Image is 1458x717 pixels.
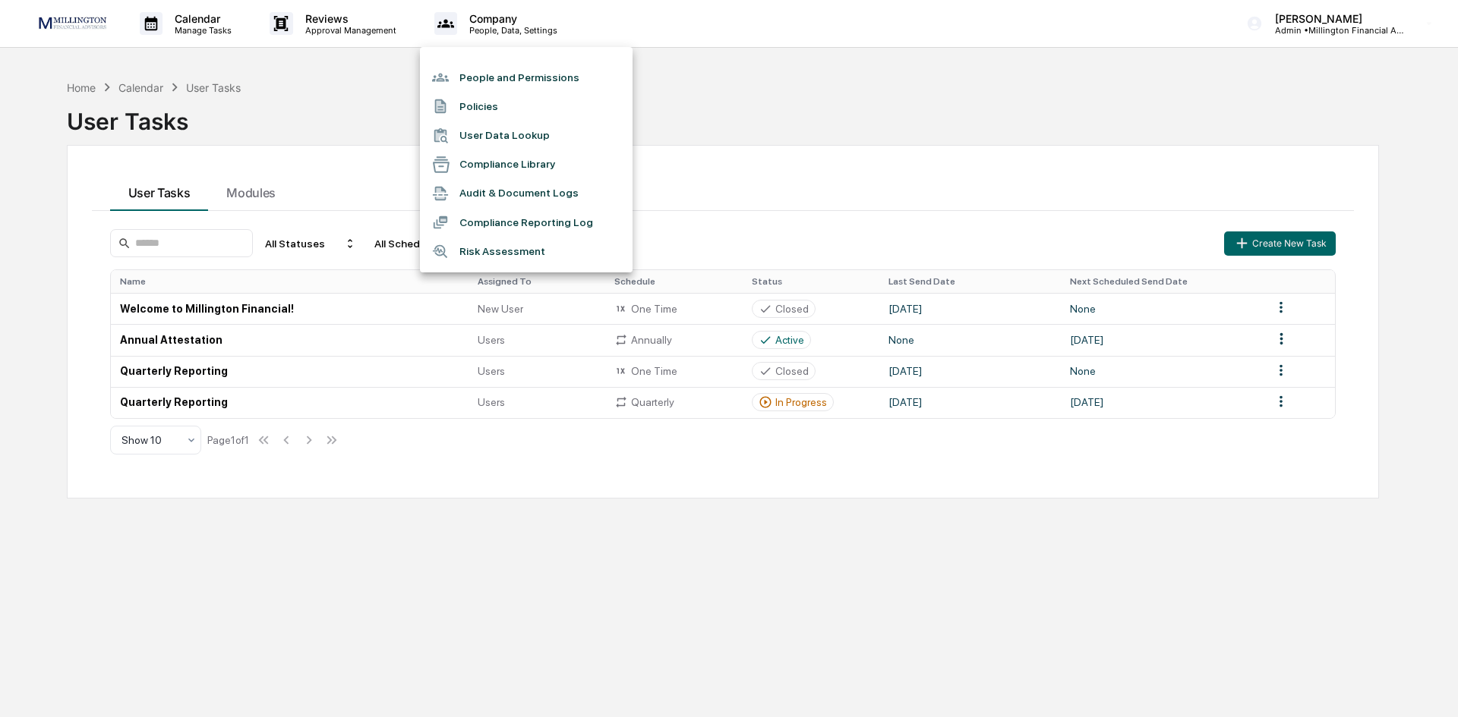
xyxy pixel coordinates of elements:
[420,150,633,179] li: Compliance Library
[420,208,633,237] li: Compliance Reporting Log
[420,92,633,121] li: Policies
[420,179,633,208] li: Audit & Document Logs
[1409,667,1450,708] iframe: Open customer support
[420,63,633,92] li: People and Permissions
[420,121,633,150] li: User Data Lookup
[420,237,633,266] li: Risk Assessment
